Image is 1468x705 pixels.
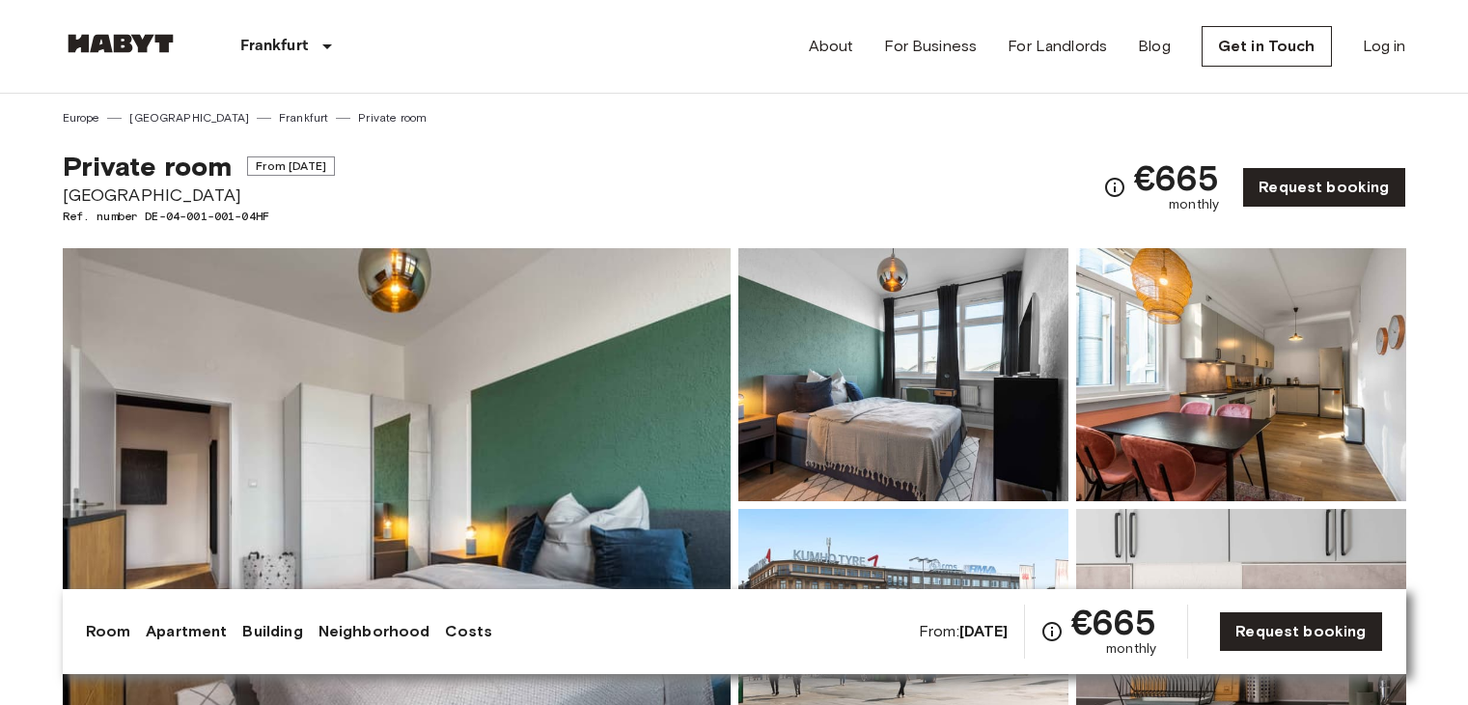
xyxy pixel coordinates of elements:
[240,35,308,58] p: Frankfurt
[884,35,977,58] a: For Business
[1219,611,1382,652] a: Request booking
[63,34,179,53] img: Habyt
[129,109,249,127] a: [GEOGRAPHIC_DATA]
[919,621,1009,642] span: From:
[63,208,335,225] span: Ref. number DE-04-001-001-04HF
[63,183,335,208] span: [GEOGRAPHIC_DATA]
[445,620,492,643] a: Costs
[146,620,227,643] a: Apartment
[1008,35,1107,58] a: For Landlords
[809,35,854,58] a: About
[1202,26,1332,67] a: Get in Touch
[242,620,302,643] a: Building
[1076,248,1406,501] img: Picture of unit DE-04-001-001-04HF
[1103,176,1126,199] svg: Check cost overview for full price breakdown. Please note that discounts apply to new joiners onl...
[1106,639,1156,659] span: monthly
[1363,35,1406,58] a: Log in
[63,150,233,183] span: Private room
[279,109,328,127] a: Frankfurt
[86,620,131,643] a: Room
[738,248,1068,501] img: Picture of unit DE-04-001-001-04HF
[959,622,1009,640] b: [DATE]
[358,109,427,127] a: Private room
[1169,195,1219,214] span: monthly
[1071,605,1157,639] span: €665
[247,156,335,176] span: From [DATE]
[1040,620,1064,643] svg: Check cost overview for full price breakdown. Please note that discounts apply to new joiners onl...
[1134,160,1220,195] span: €665
[1138,35,1171,58] a: Blog
[319,620,430,643] a: Neighborhood
[1242,167,1405,208] a: Request booking
[63,109,100,127] a: Europe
